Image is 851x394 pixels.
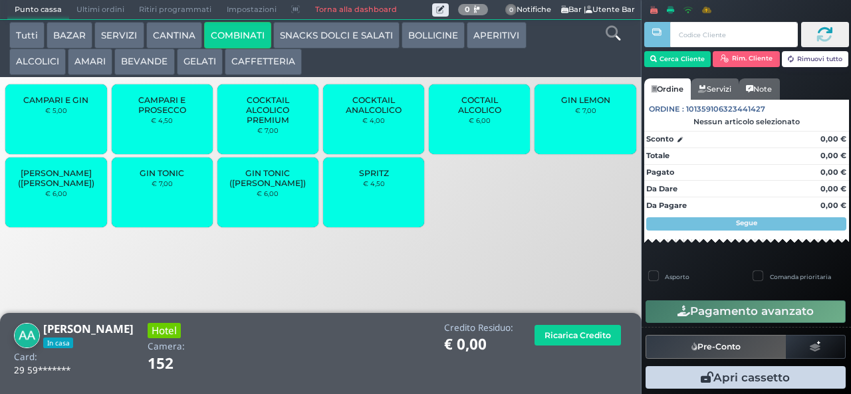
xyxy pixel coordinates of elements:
button: ALCOLICI [9,49,66,75]
button: BOLLICINE [402,22,465,49]
button: Pagamento avanzato [646,300,846,323]
strong: 0,00 € [820,201,846,210]
button: SERVIZI [94,22,144,49]
span: GIN TONIC ([PERSON_NAME]) [229,168,308,188]
input: Codice Cliente [670,22,797,47]
strong: 0,00 € [820,184,846,193]
button: Rim. Cliente [713,51,780,67]
small: € 6,00 [257,189,279,197]
span: In casa [43,338,73,348]
b: [PERSON_NAME] [43,321,134,336]
a: Note [739,78,779,100]
label: Comanda prioritaria [770,272,831,281]
strong: Sconto [646,134,673,145]
button: Tutti [9,22,45,49]
label: Asporto [665,272,689,281]
span: Ordine : [649,104,684,115]
h4: Card: [14,352,37,362]
img: Alfredo Ambrogio Mandelli [14,323,40,349]
strong: 0,00 € [820,134,846,144]
strong: Segue [736,219,757,227]
h4: Camera: [148,342,185,351]
h4: Credito Residuo: [444,323,513,333]
span: SPRITZ [359,168,389,178]
button: Cerca Cliente [644,51,711,67]
small: € 4,50 [363,179,385,187]
strong: Da Dare [646,184,677,193]
strong: 0,00 € [820,167,846,177]
small: € 6,00 [469,116,491,124]
small: € 5,00 [45,106,67,114]
button: CANTINA [146,22,202,49]
button: Pre-Conto [646,335,787,359]
div: Nessun articolo selezionato [644,117,849,126]
button: SNACKS DOLCI E SALATI [273,22,400,49]
button: Rimuovi tutto [782,51,849,67]
span: 101359106323441427 [686,104,765,115]
b: 0 [465,5,470,14]
h1: € 0,00 [444,336,513,353]
span: COCKTAIL ALCOLICO PREMIUM [229,95,308,125]
small: € 4,50 [151,116,173,124]
a: Ordine [644,78,691,100]
span: CAMPARI E GIN [23,95,88,105]
strong: 0,00 € [820,151,846,160]
span: Ritiri programmati [132,1,219,19]
span: COCTAIL ALCOLICO [440,95,519,115]
strong: Da Pagare [646,201,687,210]
span: GIN TONIC [140,168,184,178]
small: € 7,00 [575,106,596,114]
span: CAMPARI E PROSECCO [122,95,201,115]
span: Ultimi ordini [69,1,132,19]
span: Impostazioni [219,1,284,19]
button: COMBINATI [204,22,271,49]
span: 0 [505,4,517,16]
span: [PERSON_NAME] ([PERSON_NAME]) [17,168,96,188]
button: CAFFETTERIA [225,49,302,75]
span: COCKTAIL ANALCOLICO [334,95,414,115]
span: Punto cassa [7,1,69,19]
a: Torna alla dashboard [307,1,404,19]
button: AMARI [68,49,112,75]
h3: Hotel [148,323,181,338]
button: GELATI [177,49,223,75]
h1: 152 [148,355,211,372]
small: € 6,00 [45,189,67,197]
a: Servizi [691,78,739,100]
button: APERITIVI [467,22,526,49]
small: € 7,00 [257,126,279,134]
button: Apri cassetto [646,366,846,389]
strong: Totale [646,151,669,160]
small: € 4,00 [362,116,385,124]
strong: Pagato [646,167,674,177]
button: BEVANDE [114,49,174,75]
span: GIN LEMON [561,95,610,105]
button: Ricarica Credito [535,325,621,345]
button: BAZAR [47,22,92,49]
small: € 7,00 [152,179,173,187]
